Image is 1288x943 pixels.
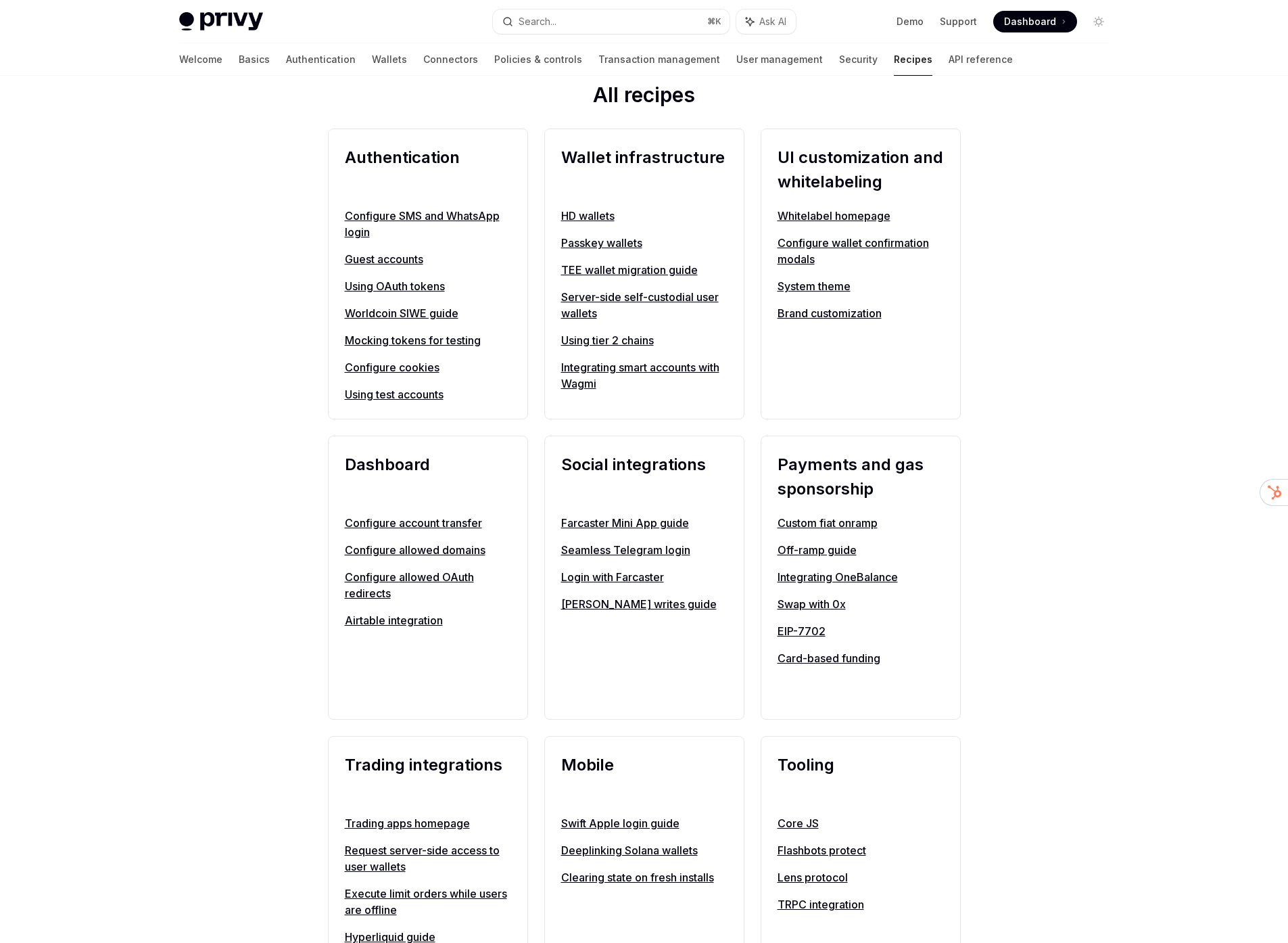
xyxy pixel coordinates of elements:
[839,43,878,76] a: Security
[345,145,511,194] h2: Authentication
[993,11,1077,32] a: Dashboard
[345,842,511,875] a: Request server-side access to user wallets
[561,359,728,392] a: Integrating smart accounts with Wagmi
[345,885,511,918] a: Execute limit orders while users are offline
[707,16,721,27] span: ⌘ K
[778,515,944,531] a: Custom fiat onramp
[561,332,728,348] a: Using tier 2 chains
[759,15,786,28] span: Ask AI
[778,842,944,858] a: Flashbots protect
[345,305,511,321] a: Worldcoin SIWE guide
[561,145,728,194] h2: Wallet infrastructure
[345,332,511,348] a: Mocking tokens for testing
[778,815,944,831] a: Core JS
[561,208,728,224] a: HD wallets
[561,869,728,885] a: Clearing state on fresh installs
[372,43,407,76] a: Wallets
[598,43,720,76] a: Transaction management
[345,612,511,628] a: Airtable integration
[736,9,796,34] button: Ask AI
[736,43,823,76] a: User management
[328,83,961,112] h2: All recipes
[519,14,556,30] div: Search...
[561,753,728,802] h2: Mobile
[493,9,730,34] button: Search...⌘K
[778,623,944,639] a: EIP-7702
[345,753,511,802] h2: Trading integrations
[345,815,511,831] a: Trading apps homepage
[345,453,511,501] h2: Dashboard
[778,753,944,802] h2: Tooling
[561,596,728,612] a: [PERSON_NAME] writes guide
[778,596,944,612] a: Swap with 0x
[778,305,944,321] a: Brand customization
[1004,15,1056,28] span: Dashboard
[561,842,728,858] a: Deeplinking Solana wallets
[778,278,944,294] a: System theme
[778,542,944,558] a: Off-ramp guide
[778,453,944,501] h2: Payments and gas sponsorship
[940,15,977,28] a: Support
[778,235,944,267] a: Configure wallet confirmation modals
[239,43,270,76] a: Basics
[345,251,511,267] a: Guest accounts
[778,869,944,885] a: Lens protocol
[561,453,728,501] h2: Social integrations
[561,289,728,321] a: Server-side self-custodial user wallets
[345,359,511,375] a: Configure cookies
[561,815,728,831] a: Swift Apple login guide
[345,278,511,294] a: Using OAuth tokens
[778,896,944,913] a: TRPC integration
[345,208,511,240] a: Configure SMS and WhatsApp login
[561,542,728,558] a: Seamless Telegram login
[1088,11,1110,32] button: Toggle dark mode
[561,235,728,251] a: Passkey wallets
[894,43,932,76] a: Recipes
[778,569,944,585] a: Integrating OneBalance
[778,650,944,666] a: Card-based funding
[286,43,356,76] a: Authentication
[345,386,511,402] a: Using test accounts
[561,262,728,278] a: TEE wallet migration guide
[423,43,478,76] a: Connectors
[778,145,944,194] h2: UI customization and whitelabeling
[778,208,944,224] a: Whitelabel homepage
[345,569,511,601] a: Configure allowed OAuth redirects
[561,515,728,531] a: Farcaster Mini App guide
[949,43,1013,76] a: API reference
[345,542,511,558] a: Configure allowed domains
[494,43,582,76] a: Policies & controls
[179,43,222,76] a: Welcome
[179,12,263,31] img: light logo
[561,569,728,585] a: Login with Farcaster
[897,15,924,28] a: Demo
[345,515,511,531] a: Configure account transfer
